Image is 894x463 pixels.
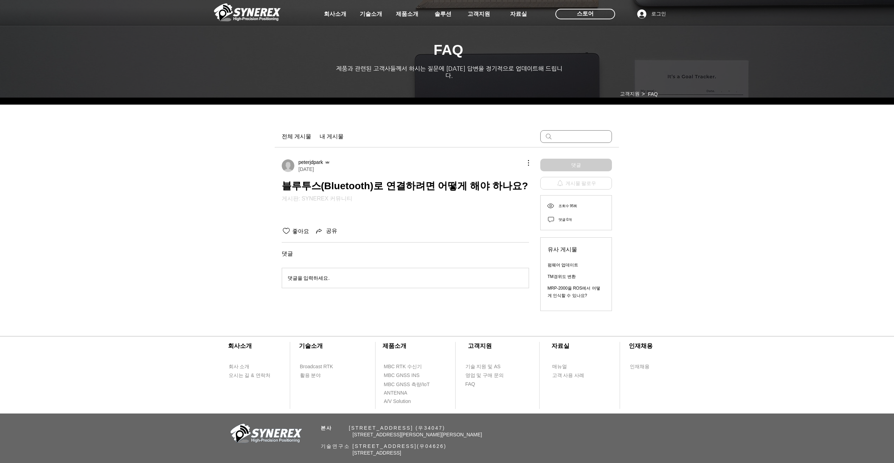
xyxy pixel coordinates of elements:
span: ​회사소개 [228,343,252,349]
img: 씨너렉스_White_simbol_대지 1.png [214,2,281,23]
span: peterjdpark [299,159,323,166]
a: 고객지원 [461,7,496,21]
span: 인재채용 [630,363,650,370]
span: [STREET_ADDRESS][PERSON_NAME][PERSON_NAME] [353,432,482,437]
img: 회사_로고-removebg-preview.png [227,423,304,446]
span: 기술연구소 [STREET_ADDRESS](우04626) [321,443,447,449]
a: 회사 소개 [228,362,269,371]
a: 전체 게시물 [282,132,311,141]
span: 회사 소개 [229,363,250,370]
a: peterjdpark운영자[DATE] [282,159,330,173]
span: 회사소개 [324,11,346,18]
button: 댓글 [540,159,612,171]
iframe: Wix Chat [813,433,894,463]
span: 영업 및 구매 문의 [465,372,504,379]
span: 유사 게시물 [548,245,605,254]
span: 좋아요 [291,228,309,234]
a: MRP-2000을 ROS에서 어떻게 인식할 수 있나요? [548,286,600,298]
a: 오시는 길 & 연락처 [228,371,276,380]
a: FAQ [465,380,505,389]
a: 제품소개 [390,7,425,21]
span: 고객지원 [468,11,490,18]
span: 오시는 길 & 연락처 [229,372,270,379]
span: 기술 지원 및 AS [465,363,501,370]
a: 기술 지원 및 AS [465,362,518,371]
span: ​기술소개 [299,343,323,349]
span: 스토어 [577,10,594,18]
span: 솔루션 [435,11,451,18]
span: 댓글 [282,251,529,257]
span: 매뉴얼 [552,363,567,370]
button: 로그인 [632,7,671,21]
span: [DATE] [299,166,314,173]
span: 공유 [326,227,337,235]
span: MBC GNSS INS [384,372,420,379]
div: 스토어 [555,9,615,19]
span: 활용 분야 [300,372,321,379]
a: MBC GNSS 측량/IoT [384,380,445,389]
a: 자료실 [501,7,536,21]
span: Broadcast RTK [300,363,333,370]
a: 회사소개 [318,7,353,21]
a: ANTENNA [384,389,424,397]
a: Broadcast RTK [300,362,340,371]
a: 펌웨어 업데이트 [548,263,578,267]
button: 게시물 팔로우 [540,177,612,190]
span: FAQ [465,381,475,388]
a: 인재채용 [629,362,663,371]
a: 영업 및 구매 문의 [465,371,505,380]
span: 자료실 [510,11,527,18]
button: 추가 작업 [521,159,529,167]
button: Share via link [315,227,337,235]
span: A/V Solution [384,398,411,405]
span: ​제품소개 [383,343,406,349]
span: MBC GNSS 측량/IoT [384,381,430,388]
span: 댓글 [571,161,581,169]
span: ANTENNA [384,390,407,397]
a: 매뉴얼 [552,362,592,371]
a: 솔루션 [425,7,461,21]
span: 기술소개 [360,11,382,18]
a: 고객 사용 사례 [552,371,592,380]
span: [STREET_ADDRESS] [353,450,401,456]
div: 조회수 95회 [559,203,577,209]
span: ​ [STREET_ADDRESS] (우34047) [321,425,445,431]
a: MBC RTK 수신기 [384,362,436,371]
span: 블루투스(Bluetooth)로 연결하려면 어떻게 해야 하나요? [282,180,528,191]
a: 활용 분야 [300,371,340,380]
span: 로그인 [649,11,668,18]
span: ​자료실 [552,343,569,349]
span: 본사 [321,425,333,431]
a: MBC GNSS INS [384,371,428,380]
span: 게시물 팔로우 [566,181,596,186]
span: 제품소개 [396,11,418,18]
span: 고객 사용 사례 [552,372,585,379]
a: A/V Solution [384,397,424,406]
span: ​고객지원 [468,343,492,349]
span: 댓글을 입력하세요. [288,275,330,281]
div: 댓글 0개 [559,216,577,223]
button: 좋아요 아이콘 표시 해제됨 [282,227,291,235]
a: 기술소개 [353,7,389,21]
a: TM경위도 변환 [548,274,576,279]
svg: 운영자 [325,159,330,165]
span: ​인재채용 [629,343,653,349]
span: MBC RTK 수신기 [384,363,422,370]
a: 게시판: SYNEREX 커뮤니티 [282,196,353,201]
button: 댓글을 입력하세요. [282,268,529,288]
a: 내 게시물 [320,132,344,141]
